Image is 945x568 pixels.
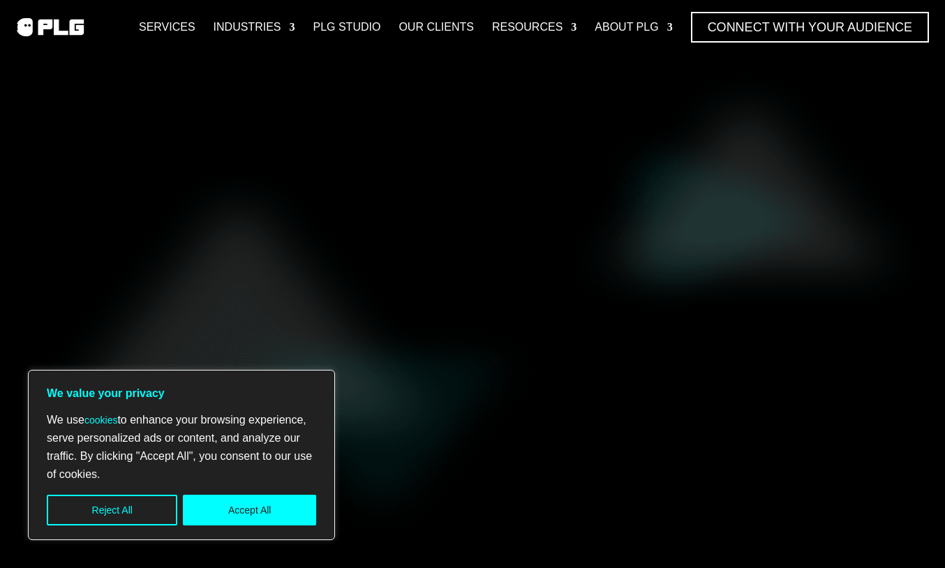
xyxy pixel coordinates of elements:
[183,495,316,525] button: Accept All
[313,12,380,43] a: PLG Studio
[47,411,316,484] p: We use to enhance your browsing experience, serve personalized ads or content, and analyze our tr...
[492,12,576,43] a: Resources
[47,384,316,403] p: We value your privacy
[47,495,177,525] button: Reject All
[691,12,929,43] a: Connect with Your Audience
[139,12,195,43] a: Services
[28,370,335,540] div: We value your privacy
[595,12,672,43] a: About PLG
[214,12,295,43] a: Industries
[399,12,474,43] a: Our Clients
[84,414,117,426] a: cookies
